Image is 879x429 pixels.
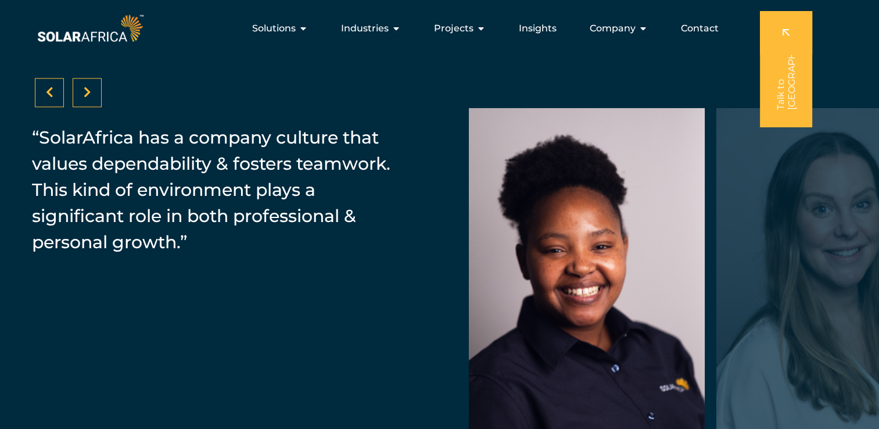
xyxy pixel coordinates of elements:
[341,22,389,35] span: Industries
[146,17,728,40] div: Menu Toggle
[146,17,728,40] nav: Menu
[519,22,557,35] a: Insights
[32,124,410,255] p: “SolarAfrica has a company culture that values dependability & fosters teamwork. This kind of env...
[252,22,296,35] span: Solutions
[434,22,473,35] span: Projects
[590,22,636,35] span: Company
[681,22,719,35] a: Contact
